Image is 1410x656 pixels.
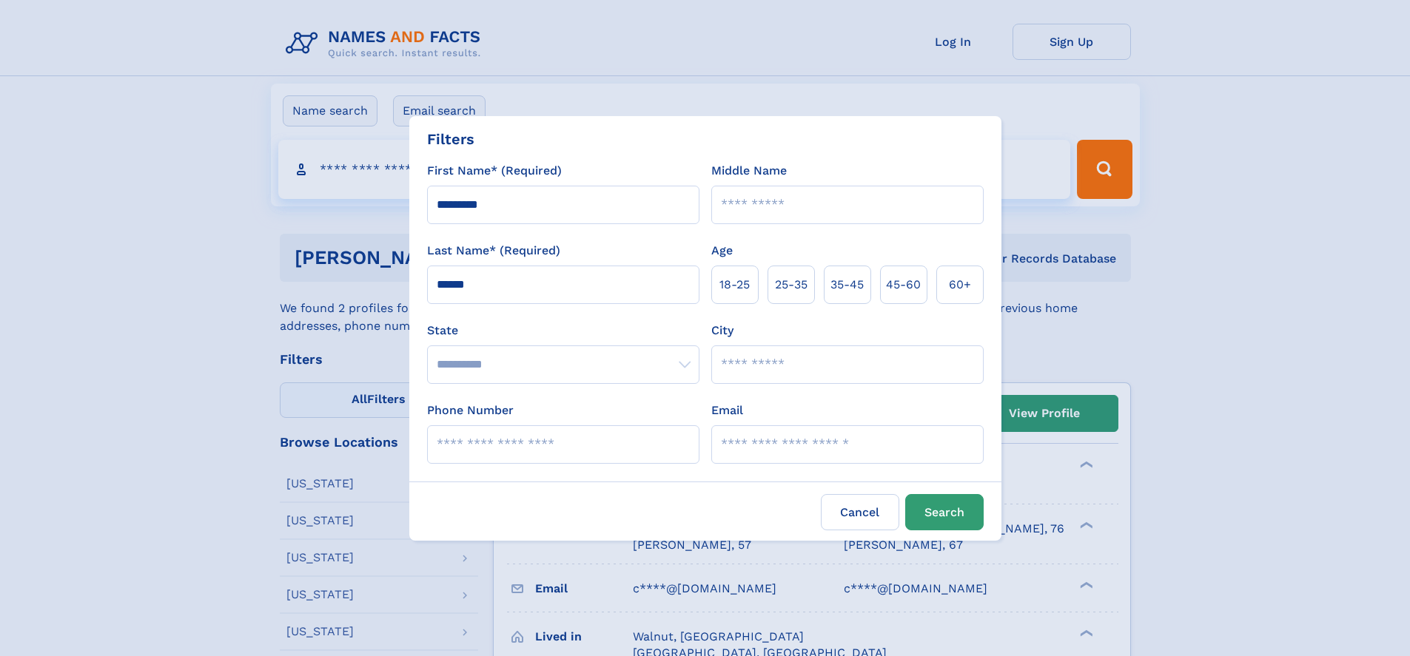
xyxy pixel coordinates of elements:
[719,276,750,294] span: 18‑25
[427,322,699,339] label: State
[427,128,474,150] div: Filters
[427,402,514,419] label: Phone Number
[711,402,743,419] label: Email
[905,494,984,530] button: Search
[711,322,733,339] label: City
[711,162,787,180] label: Middle Name
[949,276,971,294] span: 60+
[427,242,560,260] label: Last Name* (Required)
[886,276,921,294] span: 45‑60
[427,162,562,180] label: First Name* (Required)
[821,494,899,530] label: Cancel
[775,276,808,294] span: 25‑35
[711,242,733,260] label: Age
[830,276,864,294] span: 35‑45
